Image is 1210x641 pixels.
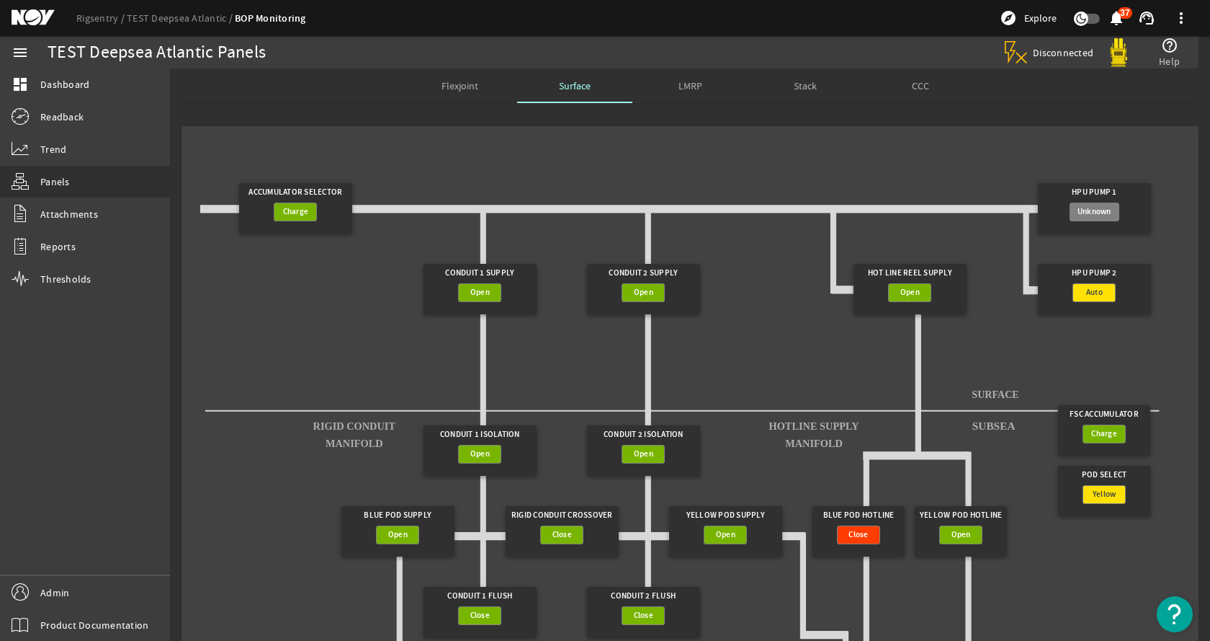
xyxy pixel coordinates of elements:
span: Explore [1024,11,1057,25]
mat-icon: help_outline [1161,37,1178,54]
span: Help [1159,54,1180,68]
span: Flexjoint [442,81,478,91]
div: Accumulator Selector [245,183,346,203]
a: TEST Deepsea Atlantic [127,12,235,25]
span: Open [470,286,490,300]
span: Open [388,528,408,542]
mat-icon: notifications [1108,9,1125,27]
span: Dashboard [40,77,89,92]
span: Admin [40,585,69,600]
span: Readback [40,110,84,124]
div: Yellow Pod Hotline [919,506,1002,526]
button: Open Resource Center [1157,596,1193,632]
span: Open [716,528,735,542]
img: Yellowpod.svg [1104,38,1133,67]
div: Conduit 2 Flush [593,587,694,606]
div: Conduit 1 Flush [429,587,531,606]
span: Open [470,447,490,461]
span: Close [848,528,868,542]
span: Product Documentation [40,618,148,632]
mat-icon: explore [1000,9,1017,27]
div: Conduit 2 Isolation [593,425,694,445]
span: Close [470,609,490,623]
span: LMRP [678,81,702,91]
span: Open [951,528,971,542]
div: Conduit 1 Supply [429,264,531,283]
button: more_vert [1164,1,1198,35]
div: Pod Select [1062,466,1145,485]
span: Stack [794,81,817,91]
a: BOP Monitoring [235,12,306,25]
span: Charge [1091,427,1117,441]
div: TEST Deepsea Atlantic Panels [48,45,266,60]
div: Blue Pod Hotline [817,506,900,526]
mat-icon: dashboard [12,76,29,93]
span: Open [634,286,653,300]
div: Rigid Conduit Crossover [511,506,613,526]
span: Attachments [40,207,98,221]
span: Charge [283,205,309,219]
div: Hot Line Reel Supply [859,264,961,283]
div: HPU Pump 2 [1044,264,1145,283]
span: Surface [559,81,591,91]
span: Close [634,609,653,623]
a: Rigsentry [76,12,127,25]
div: Conduit 1 Isolation [429,425,531,445]
div: FSC Accumulator [1062,405,1145,425]
mat-icon: menu [12,44,29,61]
span: Open [634,447,653,461]
span: Unknown [1077,205,1111,219]
span: Close [552,528,572,542]
button: 37 [1108,11,1124,26]
span: Panels [40,174,70,189]
div: Yellow Pod Supply [675,506,776,526]
mat-icon: support_agent [1138,9,1155,27]
span: Auto [1086,286,1103,300]
span: Disconnected [1033,46,1094,59]
div: HPU Pump 1 [1044,183,1145,203]
span: Trend [40,142,66,156]
span: Reports [40,239,76,254]
span: Thresholds [40,272,91,286]
span: Yellow [1093,487,1116,502]
span: Open [900,286,920,300]
button: Explore [994,6,1062,30]
div: Conduit 2 Supply [593,264,694,283]
span: CCC [912,81,929,91]
div: Blue Pod Supply [347,506,449,526]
